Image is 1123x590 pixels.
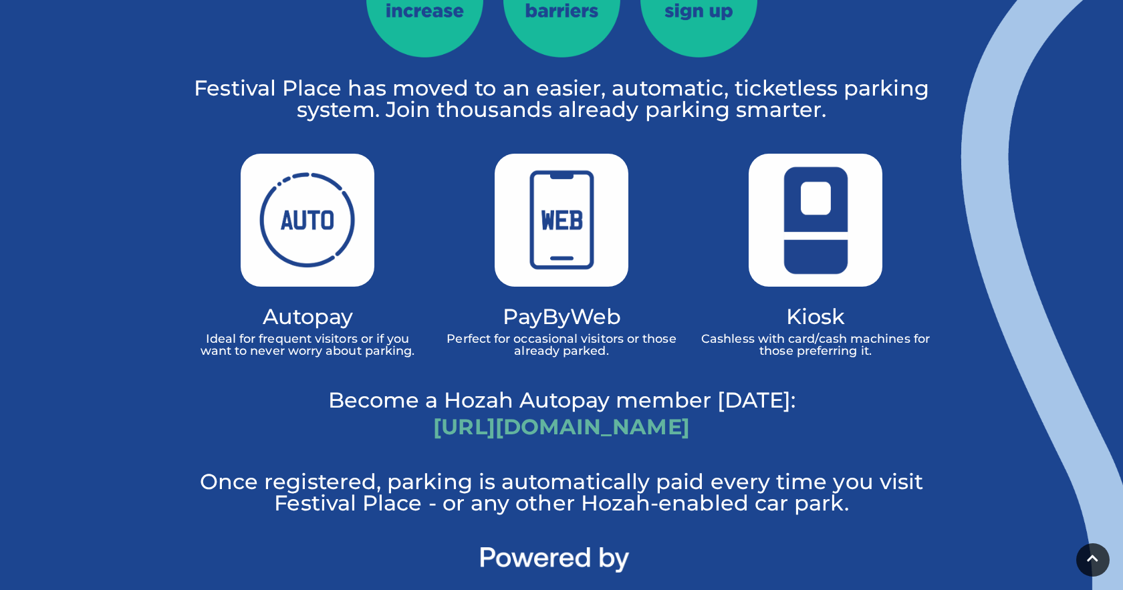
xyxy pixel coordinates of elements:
[445,307,678,326] h4: PayByWeb
[699,307,932,326] h4: Kiosk
[191,78,932,120] p: Festival Place has moved to an easier, automatic, ticketless parking system. Join thousands alrea...
[433,414,689,440] a: [URL][DOMAIN_NAME]
[191,390,932,410] h4: Become a Hozah Autopay member [DATE]:
[191,471,932,514] p: Once registered, parking is automatically paid every time you visit Festival Place - or any other...
[445,333,678,357] p: Perfect for occasional visitors or those already parked.
[699,333,932,357] p: Cashless with card/cash machines for those preferring it.
[191,333,424,357] p: Ideal for frequent visitors or if you want to never worry about parking.
[191,307,424,326] h4: Autopay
